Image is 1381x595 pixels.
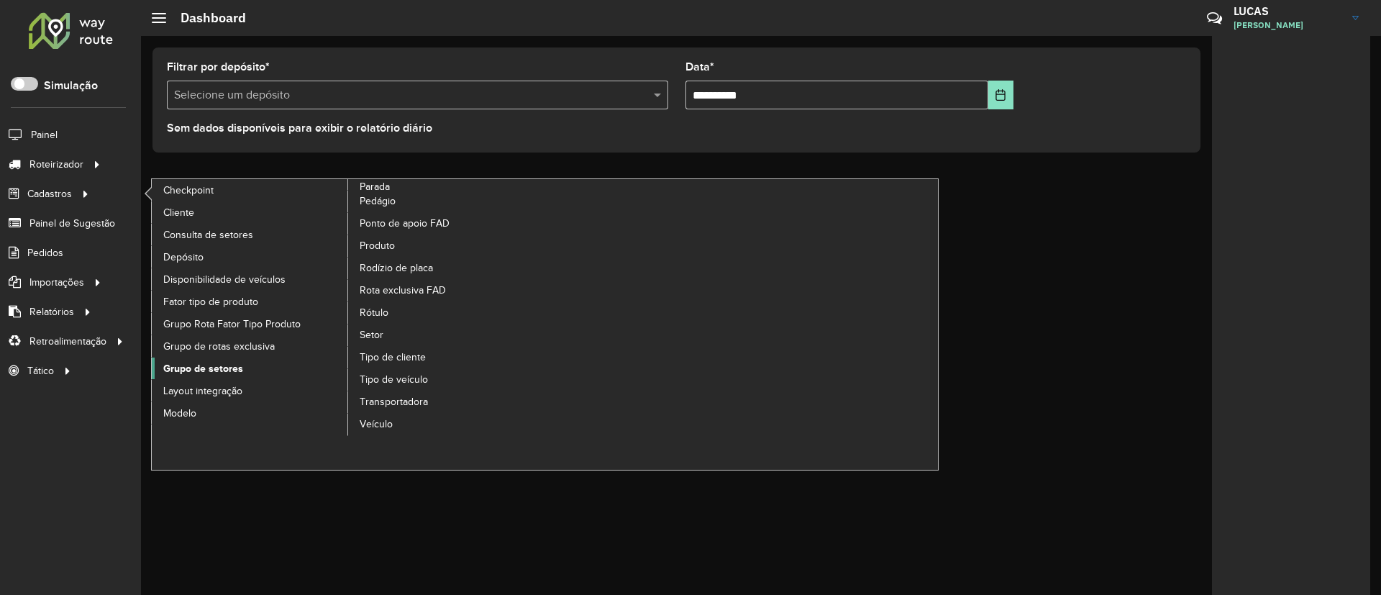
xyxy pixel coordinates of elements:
a: Cliente [152,201,349,223]
span: Cadastros [27,186,72,201]
a: Produto [348,235,545,257]
span: Rodízio de placa [360,260,433,276]
a: Tipo de veículo [348,369,545,391]
span: Retroalimentação [29,334,106,349]
a: Layout integração [152,380,349,401]
span: Produto [360,238,395,253]
span: Pedágio [360,194,396,209]
a: Ponto de apoio FAD [348,213,545,235]
label: Simulação [44,77,98,94]
label: Sem dados disponíveis para exibir o relatório diário [167,119,432,137]
span: Layout integração [163,383,242,399]
span: Painel de Sugestão [29,216,115,231]
span: Depósito [163,250,204,265]
span: Veículo [360,417,393,432]
a: Checkpoint [152,179,349,201]
span: Setor [360,327,383,342]
span: Cliente [163,205,194,220]
a: Rota exclusiva FAD [348,280,545,301]
a: Tipo de cliente [348,347,545,368]
a: Rodízio de placa [348,258,545,279]
a: Modelo [152,402,349,424]
span: Disponibilidade de veículos [163,272,286,287]
a: Contato Rápido [1199,3,1230,34]
span: Painel [31,127,58,142]
span: Ponto de apoio FAD [360,216,450,231]
a: Transportadora [348,391,545,413]
label: Filtrar por depósito [167,58,270,76]
span: [PERSON_NAME] [1234,19,1341,32]
h2: Dashboard [166,10,246,26]
span: Parada [360,179,390,194]
span: Tático [27,363,54,378]
a: Disponibilidade de veículos [152,268,349,290]
a: Consulta de setores [152,224,349,245]
span: Fator tipo de produto [163,294,258,309]
span: Modelo [163,406,196,421]
span: Checkpoint [163,183,214,198]
span: Grupo de rotas exclusiva [163,339,275,354]
span: Grupo de setores [163,361,243,376]
a: Grupo Rota Fator Tipo Produto [152,313,349,335]
a: Fator tipo de produto [152,291,349,312]
a: Parada [152,179,545,436]
span: Relatórios [29,304,74,319]
label: Data [685,58,714,76]
span: Transportadora [360,394,428,409]
span: Tipo de veículo [360,372,428,387]
a: Setor [348,324,545,346]
a: Depósito [152,246,349,268]
a: Rótulo [348,302,545,324]
span: Roteirizador [29,157,83,172]
a: Grupo de setores [152,358,349,379]
span: Pedidos [27,245,63,260]
span: Rota exclusiva FAD [360,283,446,298]
a: Veículo [348,414,545,435]
span: Importações [29,275,84,290]
span: Tipo de cliente [360,350,426,365]
button: Choose Date [988,81,1013,109]
span: Consulta de setores [163,227,253,242]
h3: LUCAS [1234,4,1341,18]
a: Grupo de rotas exclusiva [152,335,349,357]
span: Rótulo [360,305,388,320]
a: Pedágio [348,191,545,212]
span: Grupo Rota Fator Tipo Produto [163,317,301,332]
